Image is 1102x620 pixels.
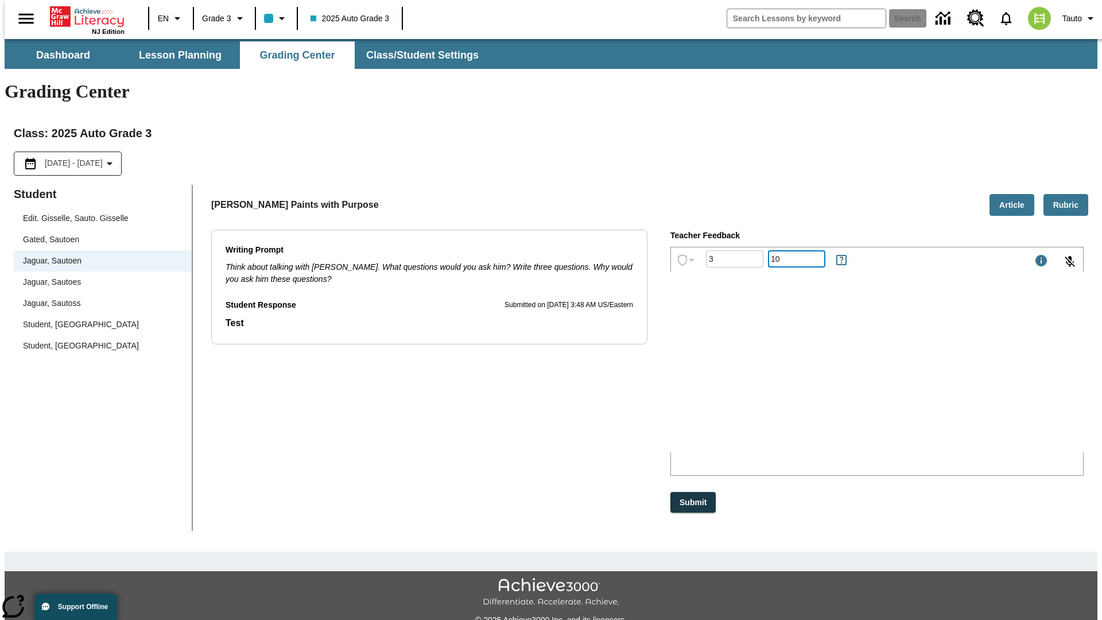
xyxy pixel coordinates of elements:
[5,9,168,20] body: Type your response here.
[19,157,117,170] button: Select the date range menu item
[1034,254,1048,270] div: Maximum 1000 characters Press Escape to exit toolbar and use left and right arrow keys to access ...
[226,244,633,257] p: Writing Prompt
[23,255,183,267] span: Jaguar, Sautoen
[14,314,192,335] div: Student, [GEOGRAPHIC_DATA]
[226,299,296,312] p: Student Response
[14,250,192,272] div: Jaguar, Sautoen
[34,594,117,620] button: Support Offline
[991,3,1021,33] a: Notifications
[45,157,103,169] span: [DATE] - [DATE]
[1062,13,1082,25] span: Tauto
[153,8,189,29] button: Language: EN, Select a language
[1028,7,1051,30] img: avatar image
[14,229,192,250] div: Gated, Sautoen
[23,212,183,224] span: Edit. Gisselle, Sauto. Gisselle
[5,9,168,20] p: qhmuZw
[226,261,633,285] div: Think about talking with [PERSON_NAME]. What questions would you ask him? Write three questions. ...
[960,3,991,34] a: Resource Center, Will open in new tab
[727,9,886,28] input: search field
[5,39,1097,69] div: SubNavbar
[14,124,1088,142] h2: Class : 2025 Auto Grade 3
[5,81,1097,102] h1: Grading Center
[14,293,192,314] div: Jaguar, Sautoss
[14,335,192,356] div: Student, [GEOGRAPHIC_DATA]
[1021,3,1058,33] button: Select a new avatar
[357,41,488,69] button: Class/Student Settings
[23,340,183,352] span: Student, [GEOGRAPHIC_DATA]
[670,492,716,513] button: Submit
[23,234,183,246] span: Gated, Sautoen
[929,3,960,34] a: Data Center
[202,13,231,25] span: Grade 3
[240,41,355,69] button: Grading Center
[5,41,489,69] div: SubNavbar
[197,8,251,29] button: Grade: Grade 3, Select a grade
[58,603,108,611] span: Support Offline
[6,41,121,69] button: Dashboard
[14,272,192,293] div: Jaguar, Sautoes
[1056,248,1084,276] button: Click to activate and allow voice recognition
[158,13,169,25] span: EN
[706,244,763,274] input: Grade: Letters, numbers, %, + and - are allowed.
[23,276,183,288] span: Jaguar, Sautoes
[670,230,1084,242] p: Teacher Feedback
[50,4,125,35] div: Home
[211,198,379,212] p: [PERSON_NAME] Paints with Purpose
[505,300,633,311] p: Submitted on [DATE] 3:48 AM US/Eastern
[103,157,117,170] svg: Collapse Date Range Filter
[50,5,125,28] a: Home
[226,316,633,330] p: Student Response
[226,316,633,330] p: Test
[706,250,763,268] div: Grade: Letters, numbers, %, + and - are allowed.
[311,13,390,25] span: 2025 Auto Grade 3
[1058,8,1102,29] button: Profile/Settings
[14,185,192,203] p: Student
[830,249,853,272] button: Rules for Earning Points and Achievements, Will open in new tab
[1043,194,1088,216] button: Rubric, Will open in new tab
[768,244,825,274] input: Points: Must be equal to or less than 25.
[990,194,1034,216] button: Article, Will open in new tab
[14,208,192,229] div: Edit. Gisselle, Sauto. Gisselle
[123,41,238,69] button: Lesson Planning
[92,28,125,35] span: NJ Edition
[23,319,183,331] span: Student, [GEOGRAPHIC_DATA]
[259,8,293,29] button: Class color is light blue. Change class color
[9,2,43,36] button: Open side menu
[768,250,825,268] div: Points: Must be equal to or less than 25.
[23,297,183,309] span: Jaguar, Sautoss
[483,578,619,607] img: Achieve3000 Differentiate Accelerate Achieve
